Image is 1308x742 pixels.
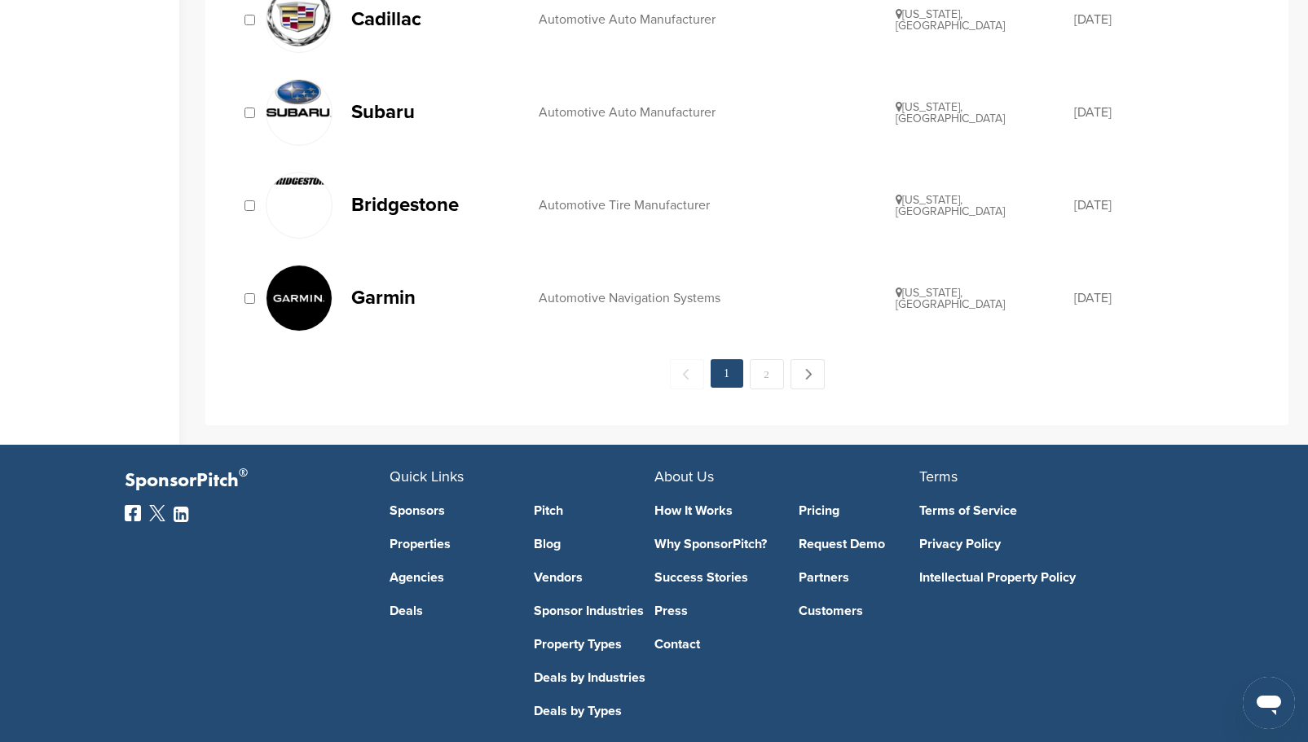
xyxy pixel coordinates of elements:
[654,571,775,584] a: Success Stories
[534,538,654,551] a: Blog
[534,705,654,718] a: Deals by Types
[390,538,510,551] a: Properties
[266,266,332,331] img: Garmin logo
[266,176,332,185] img: Data
[266,80,332,117] img: Open uri20141112 50798 r4mcbz
[896,101,1074,125] div: [US_STATE], [GEOGRAPHIC_DATA]
[351,9,522,29] p: Cadillac
[351,195,522,215] p: Bridgestone
[1074,106,1253,119] div: [DATE]
[799,571,919,584] a: Partners
[125,505,141,521] img: Facebook
[654,638,775,651] a: Contact
[351,102,522,122] p: Subaru
[896,287,1074,310] div: [US_STATE], [GEOGRAPHIC_DATA]
[390,604,510,617] a: Deals
[534,604,654,617] a: Sponsor Industries
[539,106,896,119] div: Automotive Auto Manufacturer
[539,13,896,26] div: Automotive Auto Manufacturer
[266,79,1253,146] a: Open uri20141112 50798 r4mcbz Subaru Automotive Auto Manufacturer [US_STATE], [GEOGRAPHIC_DATA] [...
[919,538,1160,551] a: Privacy Policy
[799,504,919,517] a: Pricing
[266,172,1253,239] a: Data Bridgestone Automotive Tire Manufacturer [US_STATE], [GEOGRAPHIC_DATA] [DATE]
[390,468,464,485] span: Quick Links
[799,604,919,617] a: Customers
[534,571,654,584] a: Vendors
[654,504,775,517] a: How It Works
[390,504,510,517] a: Sponsors
[125,469,390,493] p: SponsorPitch
[654,468,714,485] span: About Us
[799,538,919,551] a: Request Demo
[1074,13,1253,26] div: [DATE]
[266,265,1253,331] a: Garmin logo Garmin Automotive Navigation Systems [US_STATE], [GEOGRAPHIC_DATA] [DATE]
[390,571,510,584] a: Agencies
[896,8,1074,32] div: [US_STATE], [GEOGRAPHIC_DATA]
[239,463,248,483] span: ®
[711,359,743,388] em: 1
[654,604,775,617] a: Press
[896,194,1074,217] div: [US_STATE], [GEOGRAPHIC_DATA]
[1074,199,1253,212] div: [DATE]
[919,468,958,485] span: Terms
[534,671,654,684] a: Deals by Industries
[919,504,1160,517] a: Terms of Service
[919,571,1160,584] a: Intellectual Property Policy
[670,359,704,389] span: ← Previous
[654,538,775,551] a: Why SponsorPitch?
[539,199,896,212] div: Automotive Tire Manufacturer
[791,359,825,389] a: Next →
[149,505,165,521] img: Twitter
[534,638,654,651] a: Property Types
[534,504,654,517] a: Pitch
[750,359,784,389] a: 2
[1243,677,1295,729] iframe: Button to launch messaging window
[1074,292,1253,305] div: [DATE]
[539,292,896,305] div: Automotive Navigation Systems
[351,288,522,308] p: Garmin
